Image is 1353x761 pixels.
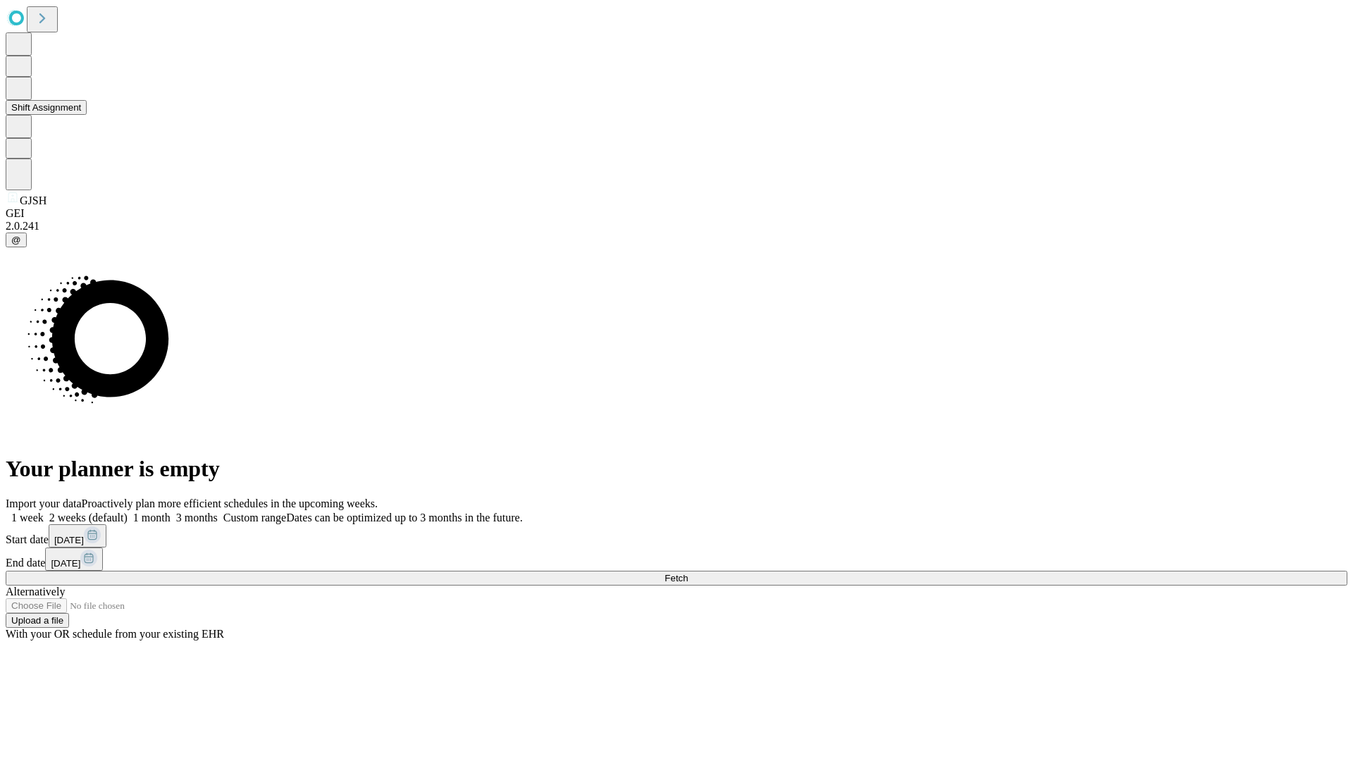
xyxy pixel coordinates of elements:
[51,558,80,569] span: [DATE]
[6,613,69,628] button: Upload a file
[133,512,171,524] span: 1 month
[286,512,522,524] span: Dates can be optimized up to 3 months in the future.
[20,194,47,206] span: GJSH
[6,497,82,509] span: Import your data
[6,547,1347,571] div: End date
[11,235,21,245] span: @
[54,535,84,545] span: [DATE]
[49,524,106,547] button: [DATE]
[6,586,65,598] span: Alternatively
[82,497,378,509] span: Proactively plan more efficient schedules in the upcoming weeks.
[6,628,224,640] span: With your OR schedule from your existing EHR
[11,512,44,524] span: 1 week
[6,233,27,247] button: @
[6,571,1347,586] button: Fetch
[45,547,103,571] button: [DATE]
[6,100,87,115] button: Shift Assignment
[665,573,688,583] span: Fetch
[6,456,1347,482] h1: Your planner is empty
[6,220,1347,233] div: 2.0.241
[176,512,218,524] span: 3 months
[223,512,286,524] span: Custom range
[6,207,1347,220] div: GEI
[49,512,128,524] span: 2 weeks (default)
[6,524,1347,547] div: Start date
